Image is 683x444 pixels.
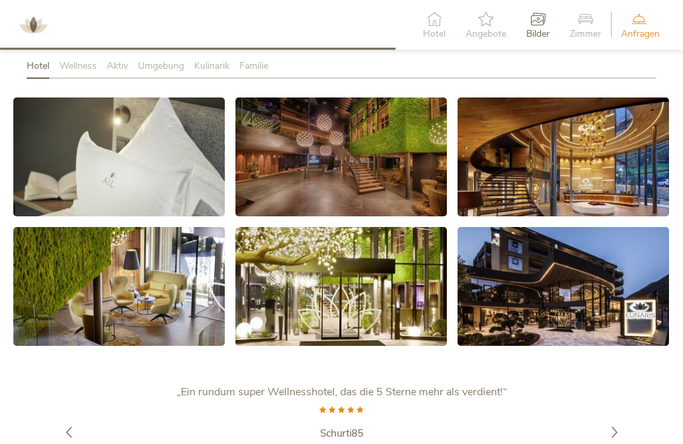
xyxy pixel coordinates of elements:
[570,29,601,39] span: Zimmer
[526,29,550,39] span: Bilder
[27,60,49,73] span: Hotel
[177,385,507,400] span: „Ein rundum super Wellnesshotel, das die 5 Sterne mehr als verdient!“
[175,427,508,441] a: Schurti85
[194,60,229,73] span: Kulinarik
[320,427,364,441] span: Schurti85
[423,29,446,39] span: Hotel
[107,60,128,73] span: Aktiv
[466,29,506,39] span: Angebote
[13,20,53,29] a: AMONTI & LUNARIS Wellnessresort
[239,60,268,73] span: Familie
[13,5,53,45] img: AMONTI & LUNARIS Wellnessresort
[59,60,97,73] span: Wellness
[138,60,184,73] span: Umgebung
[621,29,660,39] span: Anfragen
